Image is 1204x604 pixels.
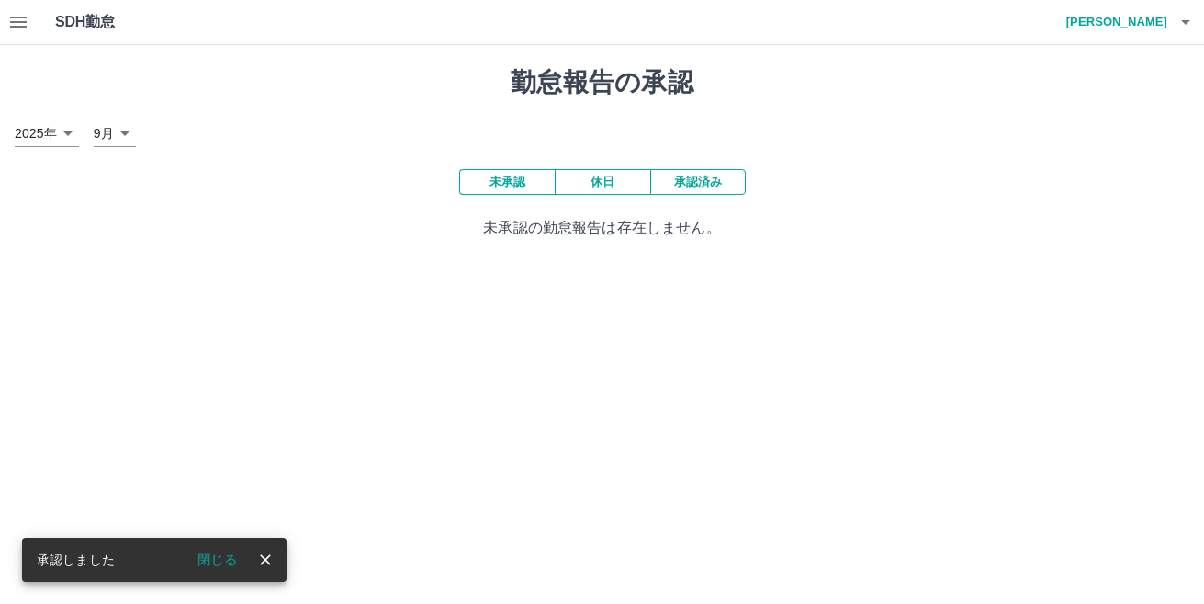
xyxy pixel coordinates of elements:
[15,120,79,147] div: 2025年
[94,120,136,147] div: 9月
[650,169,746,195] button: 承認済み
[252,546,279,574] button: close
[15,67,1189,98] h1: 勤怠報告の承認
[459,169,555,195] button: 未承認
[555,169,650,195] button: 休日
[183,546,252,574] button: 閉じる
[15,217,1189,239] p: 未承認の勤怠報告は存在しません。
[37,543,115,576] div: 承認しました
